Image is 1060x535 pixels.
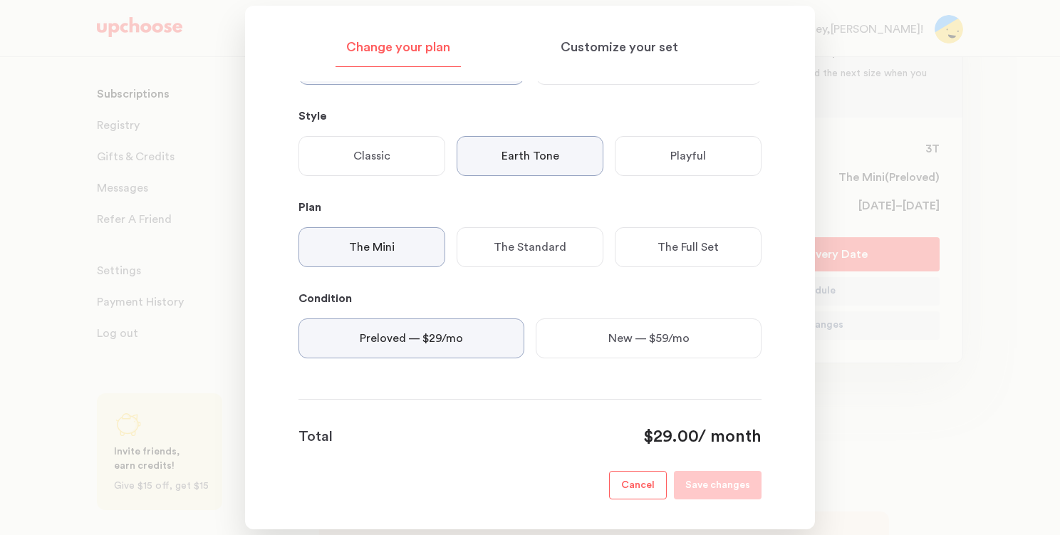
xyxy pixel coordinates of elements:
[298,290,762,307] p: Condition
[298,425,333,448] p: Total
[685,477,750,494] p: Save changes
[494,239,566,256] p: The Standard
[298,199,762,216] p: Plan
[609,471,667,499] button: Cancel
[608,330,690,347] p: New — $59/mo
[670,147,706,165] p: Playful
[298,108,762,125] p: Style
[643,426,762,449] div: / month
[674,471,762,499] button: Save changes
[561,39,678,56] p: Customize your set
[502,147,559,165] p: Earth Tone
[658,239,719,256] p: The Full Set
[353,147,390,165] p: Classic
[346,39,450,56] p: Change your plan
[349,239,395,256] p: The Mini
[360,330,463,347] p: Preloved — $29/mo
[643,428,698,445] span: $29.00
[621,477,655,494] p: Cancel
